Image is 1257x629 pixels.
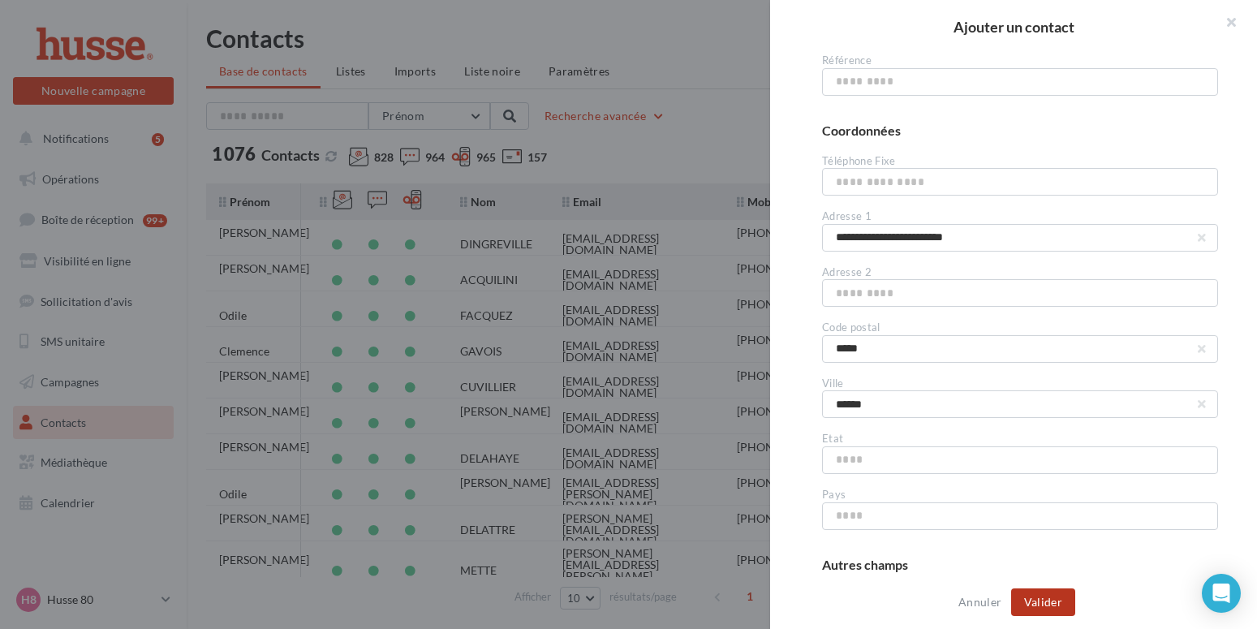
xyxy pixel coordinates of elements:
div: Autres champs [822,556,1218,575]
button: Valider [1011,588,1075,616]
div: Téléphone Fixe [822,153,1218,169]
div: Adresse 1 [822,209,1218,224]
div: Adresse 2 [822,265,1218,280]
div: Code postal [822,320,1218,335]
div: Référence [822,53,1218,68]
button: Annuler [952,592,1008,612]
h2: Ajouter un contact [796,19,1231,34]
div: Coordonnées [822,122,1218,140]
div: Etat [822,431,1218,446]
div: Pays [822,487,1218,502]
div: Open Intercom Messenger [1202,574,1241,613]
div: Ville [822,376,1218,391]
